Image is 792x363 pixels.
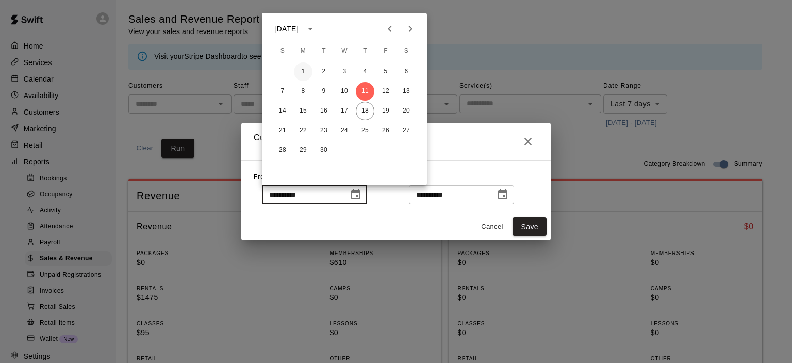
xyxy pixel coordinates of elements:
button: 27 [397,121,416,140]
button: 25 [356,121,374,140]
button: 3 [335,62,354,81]
button: 14 [273,102,292,120]
button: 7 [273,82,292,101]
button: 23 [315,121,333,140]
button: 15 [294,102,312,120]
button: Next month [400,19,421,39]
button: 11 [356,82,374,101]
button: 12 [376,82,395,101]
button: 13 [397,82,416,101]
span: From Date [254,173,288,180]
button: 5 [376,62,395,81]
button: 18 [356,102,374,120]
button: Close [518,131,538,152]
span: Thursday [356,41,374,61]
button: 24 [335,121,354,140]
button: 1 [294,62,312,81]
button: 20 [397,102,416,120]
button: calendar view is open, switch to year view [302,20,319,38]
button: Choose date, selected date is Sep 11, 2025 [345,184,366,205]
button: 29 [294,141,312,160]
span: Saturday [397,41,416,61]
button: 21 [273,121,292,140]
button: 19 [376,102,395,120]
button: 8 [294,82,312,101]
button: 28 [273,141,292,160]
button: 30 [315,141,333,160]
button: 26 [376,121,395,140]
span: Wednesday [335,41,354,61]
button: Cancel [475,219,508,235]
span: Tuesday [315,41,333,61]
button: 10 [335,82,354,101]
button: 17 [335,102,354,120]
button: 16 [315,102,333,120]
h2: Custom Event Date [241,123,551,160]
span: Friday [376,41,395,61]
button: 2 [315,62,333,81]
div: [DATE] [274,24,299,35]
button: 6 [397,62,416,81]
button: 22 [294,121,312,140]
button: Save [513,217,547,236]
button: Choose date, selected date is Sep 18, 2025 [492,184,513,205]
span: Monday [294,41,312,61]
button: 4 [356,62,374,81]
button: Previous month [379,19,400,39]
button: 9 [315,82,333,101]
span: Sunday [273,41,292,61]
